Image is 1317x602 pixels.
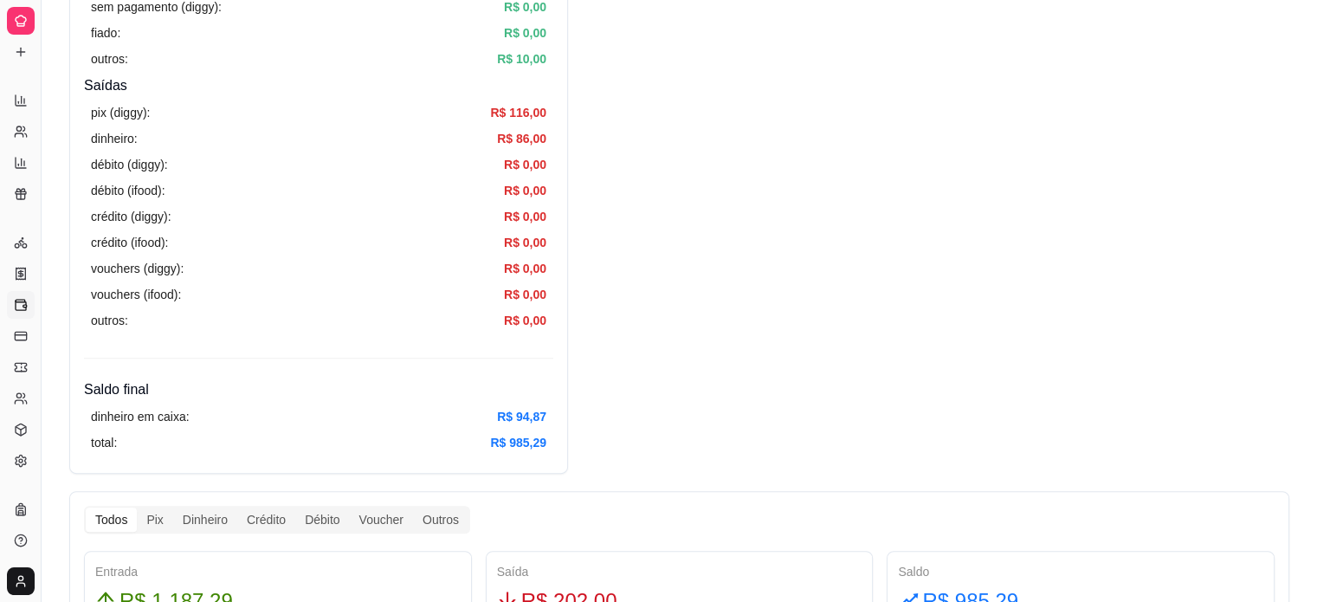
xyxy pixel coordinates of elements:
[504,311,546,330] article: R$ 0,00
[91,129,138,148] article: dinheiro:
[91,155,168,174] article: débito (diggy):
[504,233,546,252] article: R$ 0,00
[86,508,137,532] div: Todos
[497,49,546,68] article: R$ 10,00
[497,407,546,426] article: R$ 94,87
[490,103,546,122] article: R$ 116,00
[91,233,168,252] article: crédito (ifood):
[91,311,128,330] article: outros:
[95,562,461,581] div: Entrada
[504,155,546,174] article: R$ 0,00
[898,562,1263,581] div: Saldo
[91,181,165,200] article: débito (ifood):
[91,207,171,226] article: crédito (diggy):
[413,508,468,532] div: Outros
[91,259,184,278] article: vouchers (diggy):
[91,285,181,304] article: vouchers (ifood):
[91,433,117,452] article: total:
[490,433,546,452] article: R$ 985,29
[84,75,553,96] h4: Saídas
[91,407,190,426] article: dinheiro em caixa:
[497,129,546,148] article: R$ 86,00
[504,181,546,200] article: R$ 0,00
[84,379,553,400] h4: Saldo final
[504,285,546,304] article: R$ 0,00
[173,508,237,532] div: Dinheiro
[350,508,413,532] div: Voucher
[91,103,150,122] article: pix (diggy):
[91,23,120,42] article: fiado:
[237,508,295,532] div: Crédito
[504,259,546,278] article: R$ 0,00
[137,508,172,532] div: Pix
[504,23,546,42] article: R$ 0,00
[497,562,862,581] div: Saída
[504,207,546,226] article: R$ 0,00
[91,49,128,68] article: outros:
[295,508,349,532] div: Débito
